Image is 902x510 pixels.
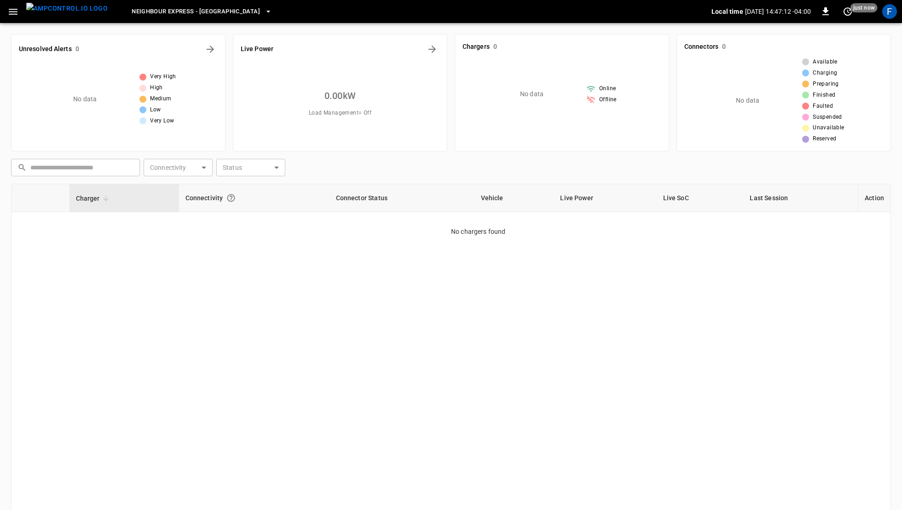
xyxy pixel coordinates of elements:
[657,184,744,212] th: Live SoC
[711,7,743,16] p: Local time
[150,105,161,115] span: Low
[203,42,218,57] button: All Alerts
[813,123,844,133] span: Unavailable
[743,184,858,212] th: Last Session
[840,4,855,19] button: set refresh interval
[599,95,617,104] span: Offline
[75,44,79,54] h6: 0
[425,42,439,57] button: Energy Overview
[474,184,554,212] th: Vehicle
[722,42,726,52] h6: 0
[26,3,108,14] img: ampcontrol.io logo
[223,190,239,206] button: Connection between the charger and our software.
[132,6,260,17] span: Neighbour Express - [GEOGRAPHIC_DATA]
[76,193,112,204] span: Charger
[520,89,544,99] p: No data
[451,212,890,237] p: No chargers found
[684,42,718,52] h6: Connectors
[185,190,323,206] div: Connectivity
[150,72,176,81] span: Very High
[463,42,490,52] h6: Chargers
[813,91,835,100] span: Finished
[150,116,174,126] span: Very Low
[813,58,838,67] span: Available
[330,184,474,212] th: Connector Status
[813,113,842,122] span: Suspended
[736,96,759,105] p: No data
[128,3,276,21] button: Neighbour Express - [GEOGRAPHIC_DATA]
[599,84,616,93] span: Online
[813,102,833,111] span: Faulted
[745,7,811,16] p: [DATE] 14:47:12 -04:00
[858,184,890,212] th: Action
[73,94,97,104] p: No data
[882,4,897,19] div: profile-icon
[309,109,371,118] span: Load Management = Off
[493,42,497,52] h6: 0
[813,80,839,89] span: Preparing
[150,94,171,104] span: Medium
[813,134,836,144] span: Reserved
[241,44,273,54] h6: Live Power
[150,83,163,93] span: High
[850,3,878,12] span: just now
[813,69,837,78] span: Charging
[554,184,656,212] th: Live Power
[19,44,72,54] h6: Unresolved Alerts
[324,88,356,103] h6: 0.00 kW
